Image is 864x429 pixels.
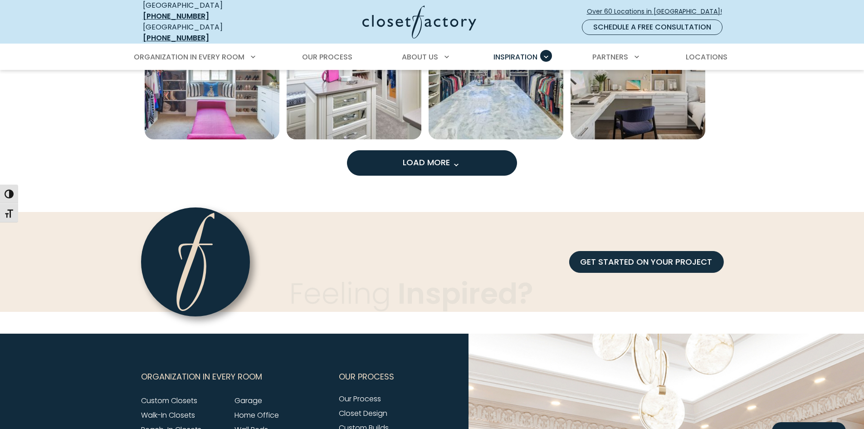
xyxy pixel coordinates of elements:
[143,33,209,43] a: [PHONE_NUMBER]
[592,52,628,62] span: Partners
[493,52,537,62] span: Inspiration
[134,52,244,62] span: Organization in Every Room
[302,52,352,62] span: Our Process
[289,274,391,314] span: Feeling
[429,5,563,139] img: Large central island and dual handing rods in walk-in closet. Features glass open shelving and cr...
[587,7,729,16] span: Over 60 Locations in [GEOGRAPHIC_DATA]!
[403,157,462,168] span: Load More
[145,5,279,139] img: Walk-in closet with dual hanging rods, crown molding, built-in drawers and window seat bench.
[141,395,197,406] a: Custom Closets
[582,20,722,35] a: Schedule a Free Consultation
[141,410,195,420] a: Walk-In Closets
[586,4,730,20] a: Over 60 Locations in [GEOGRAPHIC_DATA]!
[287,5,421,139] a: Open inspiration gallery to preview enlarged image
[143,11,209,21] a: [PHONE_NUMBER]
[571,5,705,139] img: Wall bed built into shaker cabinetry in office, includes crown molding and goose neck lighting.
[141,365,262,388] span: Organization in Every Room
[686,52,727,62] span: Locations
[143,22,274,44] div: [GEOGRAPHIC_DATA]
[429,5,563,139] a: Open inspiration gallery to preview enlarged image
[398,274,533,314] span: Inspired?
[339,408,387,419] a: Closet Design
[234,395,262,406] a: Garage
[339,365,427,388] button: Footer Subnav Button - Our Process
[145,5,279,139] a: Open inspiration gallery to preview enlarged image
[127,44,737,70] nav: Primary Menu
[339,365,394,388] span: Our Process
[402,52,438,62] span: About Us
[339,394,381,404] a: Our Process
[569,251,723,273] a: GET STARTED ON YOUR PROJECT
[362,5,476,39] img: Closet Factory Logo
[141,365,328,388] button: Footer Subnav Button - Organization in Every Room
[287,5,421,139] img: Walk-in closet with open shoe shelving with elite chrome toe stops, glass inset door fronts, and ...
[234,410,279,420] a: Home Office
[347,150,517,176] button: Load more inspiration gallery images
[571,5,705,139] a: Open inspiration gallery to preview enlarged image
